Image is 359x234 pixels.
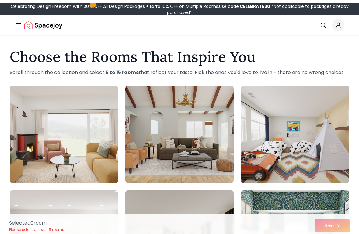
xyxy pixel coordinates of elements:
[106,66,139,73] strong: 5 to 15 rooms
[9,224,64,229] p: Please select at least 5 rooms
[241,83,349,180] img: Room room-3
[15,12,344,32] nav: Global
[24,16,62,28] a: Spacejoy
[10,83,118,180] img: Room room-1
[10,66,349,73] p: Scroll through the collection and select that reflect your taste. Pick the ones you'd love to liv...
[9,216,64,223] p: Selected 0 room
[24,16,62,28] img: Spacejoy Logo
[125,83,234,180] img: Room room-2
[10,46,349,61] h1: Choose the Rooms That Inspire You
